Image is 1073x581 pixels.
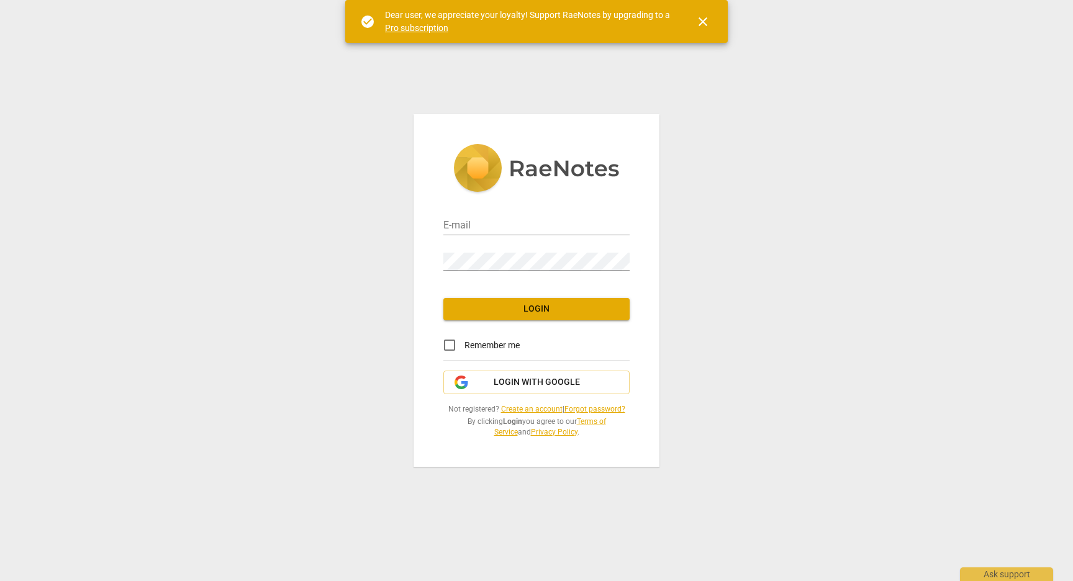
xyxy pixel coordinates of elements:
span: Login with Google [494,376,580,389]
a: Forgot password? [564,405,625,413]
span: check_circle [360,14,375,29]
span: close [695,14,710,29]
img: 5ac2273c67554f335776073100b6d88f.svg [453,144,620,195]
span: Remember me [464,339,520,352]
button: Login with Google [443,371,630,394]
div: Ask support [960,567,1053,581]
b: Login [503,417,522,426]
button: Close [688,7,718,37]
button: Login [443,298,630,320]
span: By clicking you agree to our and . [443,417,630,437]
span: Login [453,303,620,315]
div: Dear user, we appreciate your loyalty! Support RaeNotes by upgrading to a [385,9,673,34]
span: Not registered? | [443,404,630,415]
a: Pro subscription [385,23,448,33]
a: Create an account [501,405,563,413]
a: Privacy Policy [531,428,577,436]
a: Terms of Service [494,417,606,436]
